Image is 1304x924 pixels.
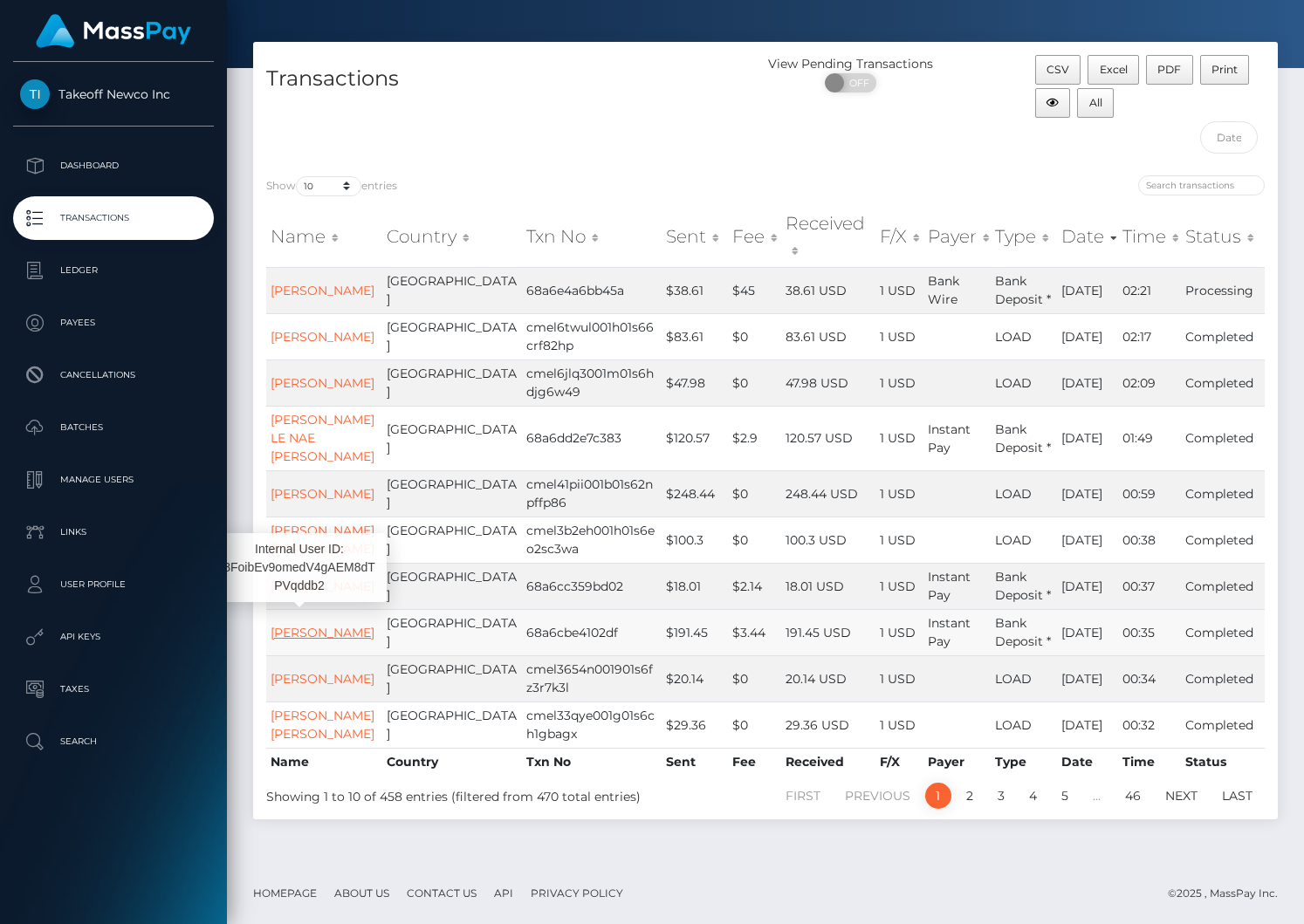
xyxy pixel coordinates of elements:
a: Contact Us [400,880,484,907]
th: Status: activate to sort column ascending [1181,206,1265,268]
a: [PERSON_NAME] [271,375,374,391]
td: $0 [728,313,781,359]
div: Internal User ID: 8FoibEv9omedV4gAEM8dTPVqddb2 [212,533,387,602]
td: [GEOGRAPHIC_DATA] [382,470,522,517]
th: Sent [662,748,729,776]
td: 68a6cbe4102df [522,609,662,655]
a: User Profile [13,563,214,606]
td: [GEOGRAPHIC_DATA] [382,517,522,563]
a: Privacy Policy [524,880,630,907]
td: cmel3b2eh001h01s6eo2sc3wa [522,517,662,563]
td: cmel6jlq3001m01s6hdjg6w49 [522,359,662,406]
td: $2.9 [728,406,781,470]
td: 191.45 USD [781,609,875,655]
td: $0 [728,702,781,748]
p: API Keys [20,624,207,650]
td: [GEOGRAPHIC_DATA] [382,609,522,655]
a: Search [13,720,214,763]
p: Links [20,519,207,545]
td: Completed [1181,359,1265,406]
td: LOAD [991,517,1057,563]
span: Bank Wire [928,273,959,307]
td: Completed [1181,517,1265,563]
td: $120.57 [662,406,729,470]
a: [PERSON_NAME] [271,625,374,640]
a: Manage Users [13,458,214,502]
button: Excel [1088,55,1139,85]
a: 2 [957,783,983,809]
td: 02:09 [1118,359,1180,406]
td: 1 USD [875,609,923,655]
span: Print [1211,63,1238,76]
a: 3 [988,783,1014,809]
td: $47.98 [662,359,729,406]
td: Bank Deposit * [991,563,1057,609]
a: Payees [13,301,214,345]
td: Completed [1181,470,1265,517]
td: 29.36 USD [781,702,875,748]
a: API [487,880,520,907]
td: Completed [1181,563,1265,609]
select: Showentries [296,176,361,196]
button: CSV [1035,55,1081,85]
td: LOAD [991,470,1057,517]
td: Completed [1181,702,1265,748]
td: $3.44 [728,609,781,655]
td: 83.61 USD [781,313,875,359]
a: [PERSON_NAME] [271,671,374,687]
td: 00:37 [1118,563,1180,609]
a: Transactions [13,196,214,240]
button: PDF [1146,55,1193,85]
td: 02:21 [1118,267,1180,313]
span: CSV [1047,63,1069,76]
td: 100.3 USD [781,517,875,563]
p: Search [20,729,207,755]
td: LOAD [991,702,1057,748]
td: 18.01 USD [781,563,875,609]
td: Bank Deposit * [991,406,1057,470]
a: [PERSON_NAME] [271,486,374,502]
a: Next [1156,783,1207,809]
span: OFF [834,73,878,92]
td: [DATE] [1057,313,1119,359]
input: Search transactions [1138,175,1265,195]
td: $0 [728,359,781,406]
td: $2.14 [728,563,781,609]
th: Country [382,748,522,776]
div: Showing 1 to 10 of 458 entries (filtered from 470 total entries) [266,781,667,806]
th: Name [266,748,382,776]
td: $29.36 [662,702,729,748]
td: 1 USD [875,517,923,563]
td: Completed [1181,655,1265,702]
td: LOAD [991,359,1057,406]
td: [GEOGRAPHIC_DATA] [382,655,522,702]
div: View Pending Transactions [765,55,937,73]
td: 20.14 USD [781,655,875,702]
a: Batches [13,406,214,449]
th: Received [781,748,875,776]
td: 1 USD [875,406,923,470]
button: Print [1200,55,1250,85]
td: Completed [1181,313,1265,359]
a: Cancellations [13,353,214,397]
td: [GEOGRAPHIC_DATA] [382,359,522,406]
td: 68a6cc359bd02 [522,563,662,609]
td: 1 USD [875,313,923,359]
a: 1 [925,783,951,809]
td: 00:32 [1118,702,1180,748]
a: Taxes [13,667,214,711]
td: 120.57 USD [781,406,875,470]
p: Taxes [20,676,207,702]
td: Processing [1181,267,1265,313]
th: Type [991,748,1057,776]
th: F/X [875,748,923,776]
p: Batches [20,414,207,441]
td: 1 USD [875,359,923,406]
td: Bank Deposit * [991,609,1057,655]
td: cmel3654n001901s6fz3r7k3l [522,655,662,702]
td: $248.44 [662,470,729,517]
td: $83.61 [662,313,729,359]
th: Time [1118,748,1180,776]
th: Date: activate to sort column ascending [1057,206,1119,268]
td: [GEOGRAPHIC_DATA] [382,406,522,470]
